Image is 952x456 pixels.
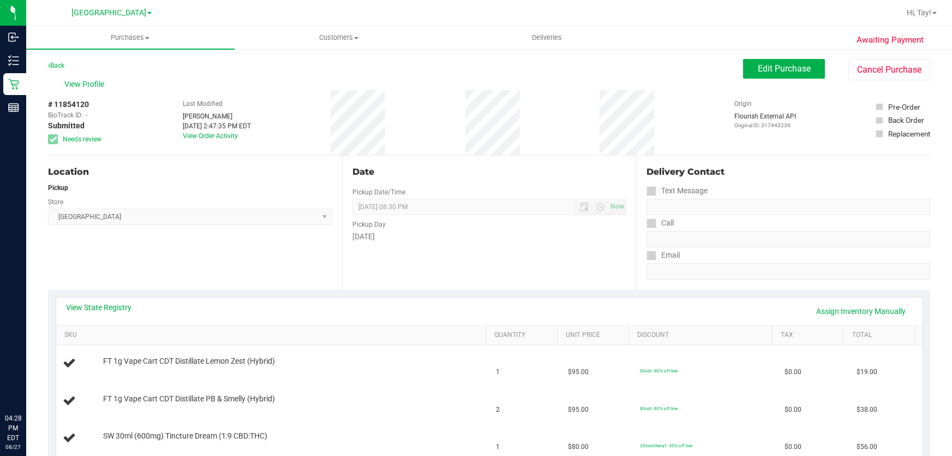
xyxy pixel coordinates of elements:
[103,394,275,404] span: FT 1g Vape Cart CDT Distillate PB & Smelly (Hybrid)
[183,99,223,109] label: Last Modified
[48,120,85,132] span: Submitted
[48,165,332,179] div: Location
[734,111,796,129] div: Flourish External API
[758,63,811,74] span: Edit Purchase
[857,367,877,377] span: $19.00
[907,8,931,17] span: Hi, Tay!
[646,199,930,215] input: Format: (999) 999-9999
[8,79,19,90] inline-svg: Retail
[646,165,930,179] div: Delivery Contact
[352,231,626,242] div: [DATE]
[888,115,924,126] div: Back Order
[785,367,801,377] span: $0.00
[48,99,89,110] span: # 11854120
[857,405,877,415] span: $38.00
[48,62,64,69] a: Back
[785,405,801,415] span: $0.00
[352,220,386,229] label: Pickup Day
[183,121,251,131] div: [DATE] 2:47:35 PM EDT
[494,331,553,340] a: Quantity
[496,442,500,452] span: 1
[646,183,708,199] label: Text Message
[734,121,796,129] p: Original ID: 317443239
[64,331,481,340] a: SKU
[48,184,68,192] strong: Pickup
[888,128,930,139] div: Replacement
[26,33,235,43] span: Purchases
[235,33,442,43] span: Customers
[48,110,83,120] span: BioTrack ID:
[888,102,920,112] div: Pre-Order
[496,405,500,415] span: 2
[5,443,21,451] p: 08/27
[48,197,63,207] label: Store
[5,413,21,443] p: 04:28 PM EDT
[568,367,589,377] span: $95.00
[743,59,825,79] button: Edit Purchase
[235,26,443,49] a: Customers
[352,187,405,197] label: Pickup Date/Time
[646,231,930,247] input: Format: (999) 999-9999
[63,134,101,144] span: Needs review
[637,331,768,340] a: Discount
[8,55,19,66] inline-svg: Inventory
[352,165,626,179] div: Date
[568,442,589,452] span: $80.00
[646,247,680,263] label: Email
[8,32,19,43] inline-svg: Inbound
[26,26,235,49] a: Purchases
[734,99,752,109] label: Origin
[640,368,678,374] span: 80cdt: 80% off line
[640,443,692,448] span: 30tinctthera1: 30% off line
[443,26,651,49] a: Deliveries
[568,405,589,415] span: $95.00
[640,406,678,411] span: 80cdt: 80% off line
[183,111,251,121] div: [PERSON_NAME]
[496,367,500,377] span: 1
[183,132,238,140] a: View Order Activity
[785,442,801,452] span: $0.00
[857,34,924,46] span: Awaiting Payment
[103,431,267,441] span: SW 30ml (600mg) Tincture Dream (1:9 CBD:THC)
[103,356,275,366] span: FT 1g Vape Cart CDT Distillate Lemon Zest (Hybrid)
[71,8,146,17] span: [GEOGRAPHIC_DATA]
[11,369,44,401] iframe: Resource center
[8,102,19,113] inline-svg: Reports
[781,331,840,340] a: Tax
[566,331,625,340] a: Unit Price
[852,331,911,340] a: Total
[517,33,577,43] span: Deliveries
[66,302,131,313] a: View State Registry
[857,442,877,452] span: $56.00
[809,302,913,321] a: Assign Inventory Manually
[646,215,674,231] label: Call
[848,60,930,80] button: Cancel Purchase
[86,110,87,120] span: -
[64,79,108,90] span: View Profile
